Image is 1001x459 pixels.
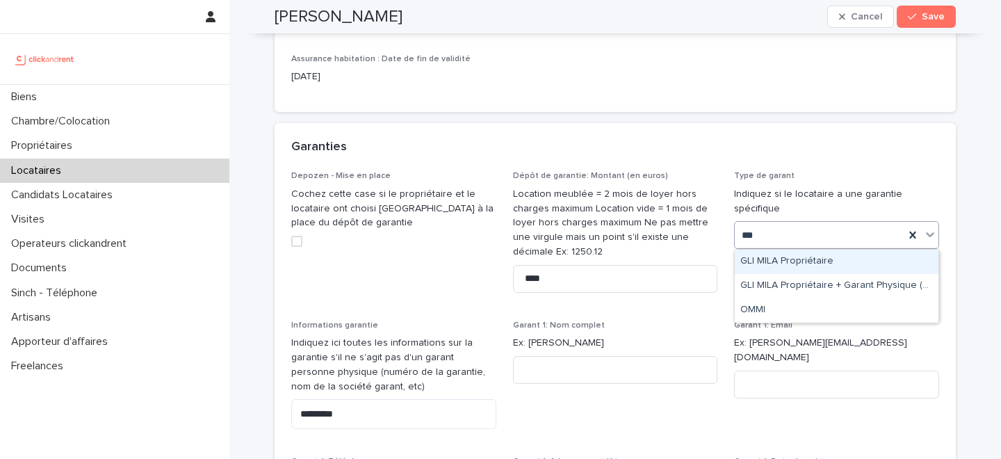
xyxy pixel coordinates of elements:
[291,336,496,394] p: Indiquez ici toutes les informations sur la garantie s'il ne s'agit pas d'un garant personne phys...
[6,261,78,275] p: Documents
[291,140,347,155] h2: Garanties
[897,6,956,28] button: Save
[735,298,938,323] div: OMMI
[734,336,939,365] p: Ex: [PERSON_NAME][EMAIL_ADDRESS][DOMAIN_NAME]
[513,172,668,180] span: Dépôt de garantie: Montant (en euros)
[734,187,939,216] p: Indiquez si le locataire a une garantie spécifique
[6,213,56,226] p: Visites
[275,7,402,27] h2: [PERSON_NAME]
[6,188,124,202] p: Candidats Locataires
[6,90,48,104] p: Biens
[291,172,391,180] span: Depozen - Mise en place
[513,321,605,330] span: Garant 1: Nom complet
[11,45,79,73] img: UCB0brd3T0yccxBKYDjQ
[291,55,471,63] span: Assurance habitation : Date de fin de validité
[513,336,718,351] p: Ex: [PERSON_NAME]
[734,172,795,180] span: Type de garant
[6,139,83,152] p: Propriétaires
[734,321,792,330] span: Garant 1: Email
[291,70,496,84] p: [DATE]
[827,6,894,28] button: Cancel
[6,164,72,177] p: Locataires
[6,237,138,250] p: Operateurs clickandrent
[6,311,62,324] p: Artisans
[735,274,938,298] div: GLI MILA Propriétaire + Garant Physique (étudiant ou apprenti)
[291,321,378,330] span: Informations garantie
[922,12,945,22] span: Save
[735,250,938,274] div: GLI MILA Propriétaire
[6,287,108,300] p: Sinch - Téléphone
[6,360,74,373] p: Freelances
[851,12,882,22] span: Cancel
[6,115,121,128] p: Chambre/Colocation
[6,335,119,348] p: Apporteur d'affaires
[513,187,718,259] p: Location meublée = 2 mois de loyer hors charges maximum Location vide = 1 mois de loyer hors char...
[291,187,496,230] p: Cochez cette case si le propriétaire et le locataire ont choisi [GEOGRAPHIC_DATA] à la place du d...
